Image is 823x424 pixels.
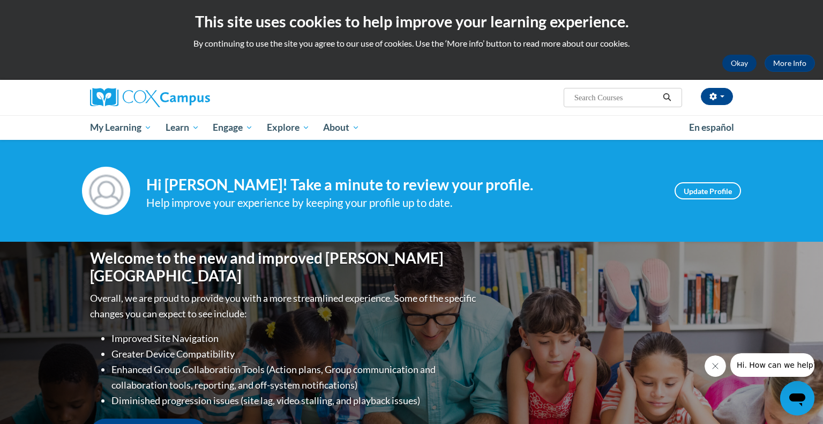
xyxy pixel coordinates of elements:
[159,115,206,140] a: Learn
[730,353,814,377] iframe: Message from company
[74,115,749,140] div: Main menu
[705,355,726,377] iframe: Close message
[206,115,260,140] a: Engage
[90,249,478,285] h1: Welcome to the new and improved [PERSON_NAME][GEOGRAPHIC_DATA]
[90,88,210,107] img: Cox Campus
[6,8,87,16] span: Hi. How can we help?
[83,115,159,140] a: My Learning
[111,346,478,362] li: Greater Device Compatibility
[267,121,310,134] span: Explore
[111,393,478,408] li: Diminished progression issues (site lag, video stalling, and playback issues)
[780,381,814,415] iframe: Button to launch messaging window
[675,182,741,199] a: Update Profile
[82,167,130,215] img: Profile Image
[166,121,199,134] span: Learn
[8,11,815,32] h2: This site uses cookies to help improve your learning experience.
[111,362,478,393] li: Enhanced Group Collaboration Tools (Action plans, Group communication and collaboration tools, re...
[317,115,367,140] a: About
[573,91,659,104] input: Search Courses
[659,91,675,104] button: Search
[722,55,757,72] button: Okay
[90,121,152,134] span: My Learning
[682,116,741,139] a: En español
[213,121,253,134] span: Engage
[90,88,294,107] a: Cox Campus
[111,331,478,346] li: Improved Site Navigation
[323,121,360,134] span: About
[260,115,317,140] a: Explore
[701,88,733,105] button: Account Settings
[765,55,815,72] a: More Info
[146,194,659,212] div: Help improve your experience by keeping your profile up to date.
[146,176,659,194] h4: Hi [PERSON_NAME]! Take a minute to review your profile.
[90,291,478,322] p: Overall, we are proud to provide you with a more streamlined experience. Some of the specific cha...
[689,122,734,133] span: En español
[8,38,815,49] p: By continuing to use the site you agree to our use of cookies. Use the ‘More info’ button to read...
